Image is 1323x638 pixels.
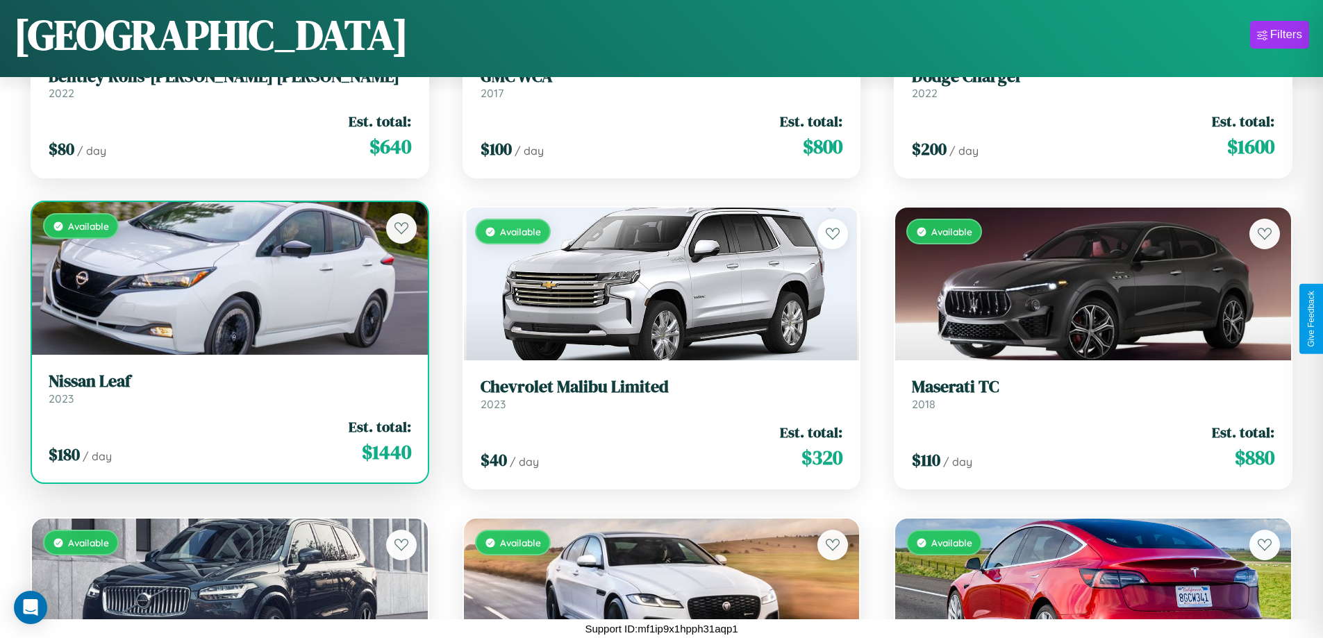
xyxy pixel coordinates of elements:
[349,111,411,131] span: Est. total:
[912,67,1274,101] a: Dodge Charger2022
[585,619,738,638] p: Support ID: mf1ip9x1hpph31aqp1
[49,371,411,405] a: Nissan Leaf2023
[49,392,74,405] span: 2023
[362,438,411,466] span: $ 1440
[481,67,843,101] a: GMC WCA2017
[49,371,411,392] h3: Nissan Leaf
[49,67,411,87] h3: Bentley Rolls-[PERSON_NAME] [PERSON_NAME]
[912,448,940,471] span: $ 110
[912,377,1274,411] a: Maserati TC2018
[49,137,74,160] span: $ 80
[510,455,539,469] span: / day
[515,144,544,158] span: / day
[349,417,411,437] span: Est. total:
[49,443,80,466] span: $ 180
[803,133,842,160] span: $ 800
[912,377,1274,397] h3: Maserati TC
[943,455,972,469] span: / day
[912,86,938,100] span: 2022
[369,133,411,160] span: $ 640
[780,111,842,131] span: Est. total:
[49,67,411,101] a: Bentley Rolls-[PERSON_NAME] [PERSON_NAME]2022
[1227,133,1274,160] span: $ 1600
[68,220,109,232] span: Available
[500,537,541,548] span: Available
[68,537,109,548] span: Available
[481,448,507,471] span: $ 40
[1235,444,1274,471] span: $ 880
[481,86,504,100] span: 2017
[49,86,74,100] span: 2022
[500,226,541,237] span: Available
[1250,21,1309,49] button: Filters
[912,137,947,160] span: $ 200
[14,6,408,63] h1: [GEOGRAPHIC_DATA]
[949,144,979,158] span: / day
[1270,28,1302,42] div: Filters
[912,397,935,411] span: 2018
[1306,291,1316,347] div: Give Feedback
[931,537,972,548] span: Available
[1212,422,1274,442] span: Est. total:
[14,591,47,624] div: Open Intercom Messenger
[1212,111,1274,131] span: Est. total:
[83,449,112,463] span: / day
[780,422,842,442] span: Est. total:
[931,226,972,237] span: Available
[481,377,843,411] a: Chevrolet Malibu Limited2023
[481,377,843,397] h3: Chevrolet Malibu Limited
[481,137,512,160] span: $ 100
[77,144,106,158] span: / day
[801,444,842,471] span: $ 320
[481,397,506,411] span: 2023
